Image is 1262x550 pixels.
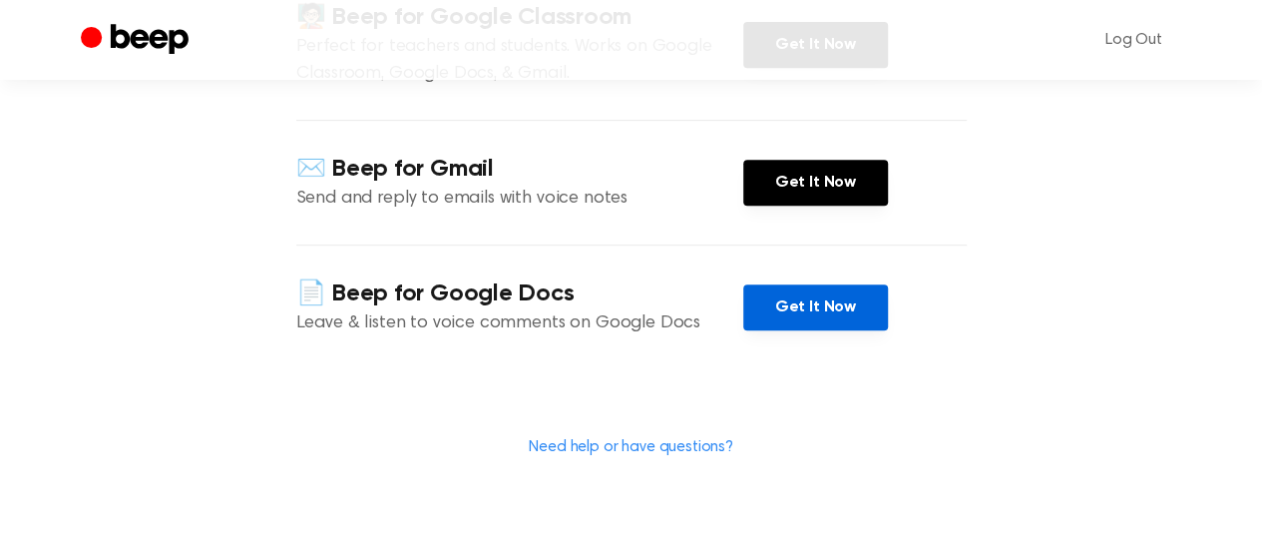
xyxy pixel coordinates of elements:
h4: ✉️ Beep for Gmail [296,153,743,186]
a: Log Out [1085,16,1182,64]
p: Leave & listen to voice comments on Google Docs [296,310,743,337]
a: Need help or have questions? [529,439,733,455]
a: Get It Now [743,160,888,206]
a: Get It Now [743,284,888,330]
a: Beep [81,21,194,60]
p: Send and reply to emails with voice notes [296,186,743,213]
h4: 📄 Beep for Google Docs [296,277,743,310]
